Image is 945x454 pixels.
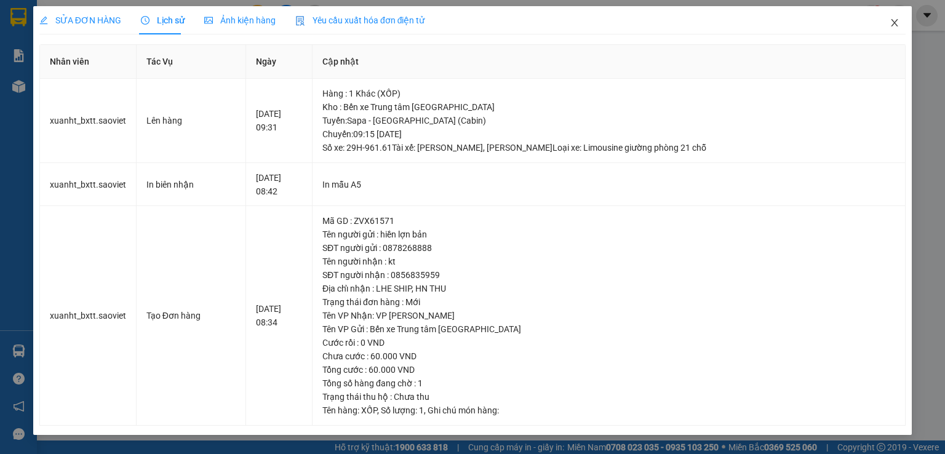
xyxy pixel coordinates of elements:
div: Hàng : 1 Khác (XỐP) [322,87,895,100]
span: close [890,18,899,28]
div: Tạo Đơn hàng [146,309,236,322]
div: Tên VP Gửi : Bến xe Trung tâm [GEOGRAPHIC_DATA] [322,322,895,336]
div: Tên VP Nhận: VP [PERSON_NAME] [322,309,895,322]
div: SĐT người nhận : 0856835959 [322,268,895,282]
span: XỐP [361,405,377,415]
div: Tên người nhận : kt [322,255,895,268]
div: [DATE] 08:34 [256,302,303,329]
span: 1 [419,405,424,415]
span: clock-circle [141,16,150,25]
button: Close [877,6,912,41]
td: xuanht_bxtt.saoviet [40,79,137,163]
div: SĐT người gửi : 0878268888 [322,241,895,255]
div: Kho : Bến xe Trung tâm [GEOGRAPHIC_DATA] [322,100,895,114]
div: Mã GD : ZVX61571 [322,214,895,228]
div: [DATE] 09:31 [256,107,303,134]
div: Lên hàng [146,114,236,127]
th: Nhân viên [40,45,137,79]
div: In mẫu A5 [322,178,895,191]
td: xuanht_bxtt.saoviet [40,206,137,426]
span: edit [39,16,48,25]
div: Trạng thái thu hộ : Chưa thu [322,390,895,404]
th: Ngày [246,45,313,79]
span: Yêu cầu xuất hóa đơn điện tử [295,15,425,25]
div: [DATE] 08:42 [256,171,303,198]
div: Trạng thái đơn hàng : Mới [322,295,895,309]
div: Địa chỉ nhận : LHE SHIP, HN THU [322,282,895,295]
div: Tên hàng: , Số lượng: , Ghi chú món hàng: [322,404,895,417]
div: Tổng cước : 60.000 VND [322,363,895,376]
img: icon [295,16,305,26]
th: Cập nhật [313,45,906,79]
span: Lịch sử [141,15,185,25]
th: Tác Vụ [137,45,246,79]
div: Tên người gửi : hiền lợn bản [322,228,895,241]
div: In biên nhận [146,178,236,191]
span: picture [204,16,213,25]
div: Tổng số hàng đang chờ : 1 [322,376,895,390]
div: Cước rồi : 0 VND [322,336,895,349]
div: Chưa cước : 60.000 VND [322,349,895,363]
div: Tuyến : Sapa - [GEOGRAPHIC_DATA] (Cabin) Chuyến: 09:15 [DATE] Số xe: 29H-961.61 Tài xế: [PERSON_N... [322,114,895,154]
span: SỬA ĐƠN HÀNG [39,15,121,25]
td: xuanht_bxtt.saoviet [40,163,137,207]
span: Ảnh kiện hàng [204,15,276,25]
